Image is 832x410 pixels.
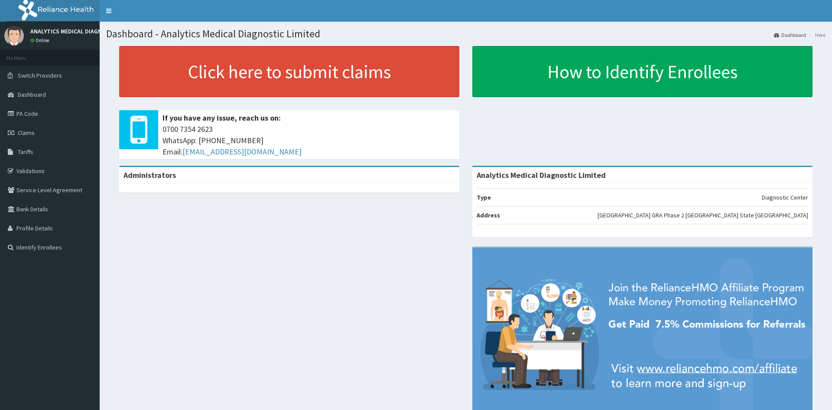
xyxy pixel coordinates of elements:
[477,194,491,201] b: Type
[30,28,130,34] p: ANALYTICS MEDICAL DIAGNOSTIC LTD
[30,37,51,43] a: Online
[4,26,24,46] img: User Image
[807,31,825,39] li: Here
[106,28,825,39] h1: Dashboard - Analytics Medical Diagnostic Limited
[18,91,46,98] span: Dashboard
[477,170,606,180] strong: Analytics Medical Diagnostic Limited
[762,193,808,202] p: Diagnostic Center
[472,46,812,97] a: How to Identify Enrollees
[162,124,455,157] span: 0700 7354 2623 WhatsApp: [PHONE_NUMBER] Email:
[598,211,808,220] p: [GEOGRAPHIC_DATA] GRA Phase 2 [GEOGRAPHIC_DATA] State [GEOGRAPHIC_DATA]
[182,147,302,157] a: [EMAIL_ADDRESS][DOMAIN_NAME]
[162,113,281,123] b: If you have any issue, reach us on:
[774,31,806,39] a: Dashboard
[477,211,500,219] b: Address
[123,170,176,180] b: Administrators
[18,72,62,79] span: Switch Providers
[18,148,33,156] span: Tariffs
[119,46,459,97] a: Click here to submit claims
[18,129,35,137] span: Claims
